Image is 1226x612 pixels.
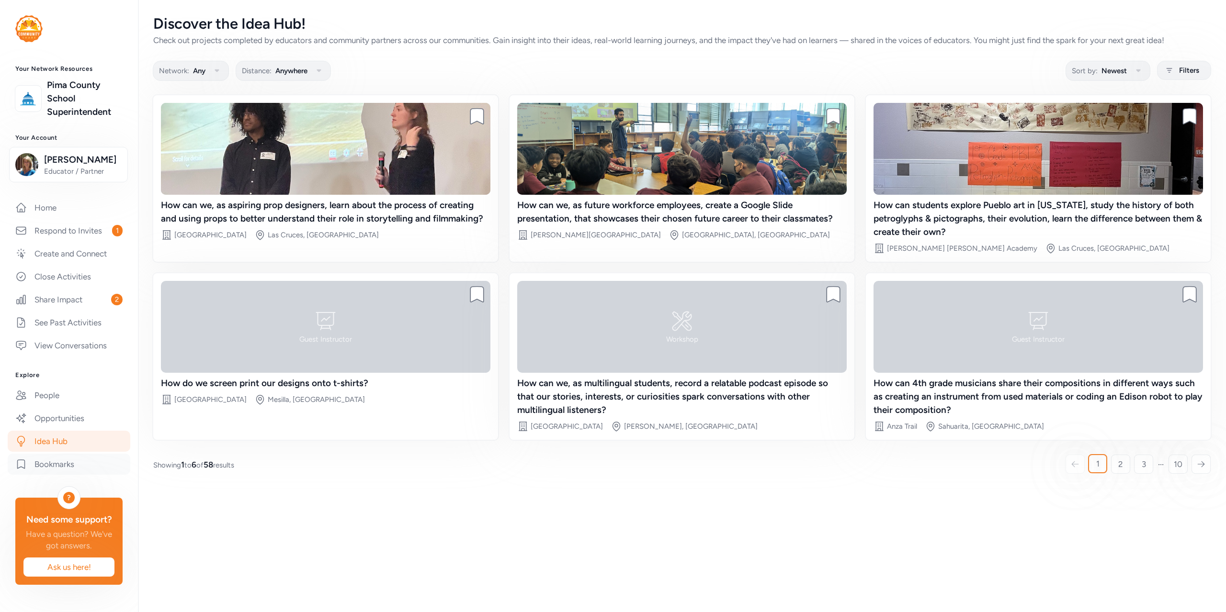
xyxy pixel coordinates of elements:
span: Showing to of results [153,459,234,470]
div: Sahuarita, [GEOGRAPHIC_DATA] [938,422,1044,431]
div: ? [63,492,75,503]
img: logo [15,15,43,42]
span: 6 [192,460,196,469]
span: 2 [111,294,123,305]
a: See Past Activities [8,312,130,333]
a: 10 [1169,455,1188,474]
div: [GEOGRAPHIC_DATA] [174,395,247,404]
a: Bookmarks [8,454,130,475]
a: 2 [1111,455,1130,474]
a: Home [8,197,130,218]
span: Ask us here! [31,561,107,573]
span: Any [193,65,205,77]
div: Have a question? We've got answers. [23,528,115,551]
div: How do we screen print our designs onto t-shirts? [161,377,490,390]
button: [PERSON_NAME]Educator / Partner [9,147,128,182]
span: Anywhere [275,65,307,77]
a: Create and Connect [8,243,130,264]
div: How can 4th grade musicians share their compositions in different ways such as creating an instru... [874,377,1203,417]
a: Close Activities [8,266,130,287]
a: Pima County School Superintendent [47,78,123,119]
div: [PERSON_NAME] [PERSON_NAME] Academy [887,244,1037,253]
h3: Your Network Resources [15,65,123,73]
span: Filters [1179,65,1199,76]
div: Guest Instructor [1012,334,1065,344]
div: How can we, as future workforce employees, create a Google Slide presentation, that showcases the... [517,199,847,225]
div: [PERSON_NAME], [GEOGRAPHIC_DATA] [624,422,758,431]
img: image [517,103,847,195]
button: Network:Any [153,61,229,81]
a: Idea Hub [8,431,130,452]
div: Workshop [666,334,698,344]
span: Distance: [242,65,272,77]
button: Ask us here! [23,557,115,577]
div: Guest Instructor [299,334,352,344]
div: Discover the Idea Hub! [153,15,1211,33]
span: 1 [181,460,184,469]
a: View Conversations [8,335,130,356]
span: 58 [204,460,213,469]
span: 1 [112,225,123,236]
span: 10 [1174,458,1182,470]
div: How can we, as multilingual students, record a relatable podcast episode so that our stories, int... [517,377,847,417]
button: Sort by:Newest [1066,61,1150,81]
a: Respond to Invites1 [8,220,130,241]
img: image [874,103,1203,195]
span: 1 [1096,458,1100,469]
div: [PERSON_NAME][GEOGRAPHIC_DATA] [531,230,661,240]
span: 3 [1142,458,1146,470]
div: How can we, as aspiring prop designers, learn about the process of creating and using props to be... [161,199,490,225]
a: 3 [1134,455,1153,474]
div: Mesilla, [GEOGRAPHIC_DATA] [268,395,365,404]
a: Opportunities [8,408,130,429]
img: logo [18,88,39,109]
span: Educator / Partner [44,167,122,176]
div: Las Cruces, [GEOGRAPHIC_DATA] [268,230,379,240]
div: [GEOGRAPHIC_DATA] [531,422,603,431]
img: image [161,103,490,195]
a: People [8,385,130,406]
div: Las Cruces, [GEOGRAPHIC_DATA] [1058,244,1169,253]
div: Anza Trail [887,422,917,431]
span: [PERSON_NAME] [44,153,122,167]
div: [GEOGRAPHIC_DATA] [174,230,247,240]
div: [GEOGRAPHIC_DATA], [GEOGRAPHIC_DATA] [682,230,830,240]
span: Newest [1101,65,1127,77]
div: Need some support? [23,513,115,526]
div: How can students explore Pueblo art in [US_STATE], study the history of both petroglyphs & pictog... [874,199,1203,239]
span: Sort by: [1072,65,1098,77]
a: Share Impact2 [8,289,130,310]
h3: Your Account [15,134,123,142]
div: Check out projects completed by educators and community partners across our communities. Gain ins... [153,34,1211,46]
h3: Explore [15,371,123,379]
span: 2 [1118,458,1123,470]
span: Network: [159,65,189,77]
button: Distance:Anywhere [236,61,331,81]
